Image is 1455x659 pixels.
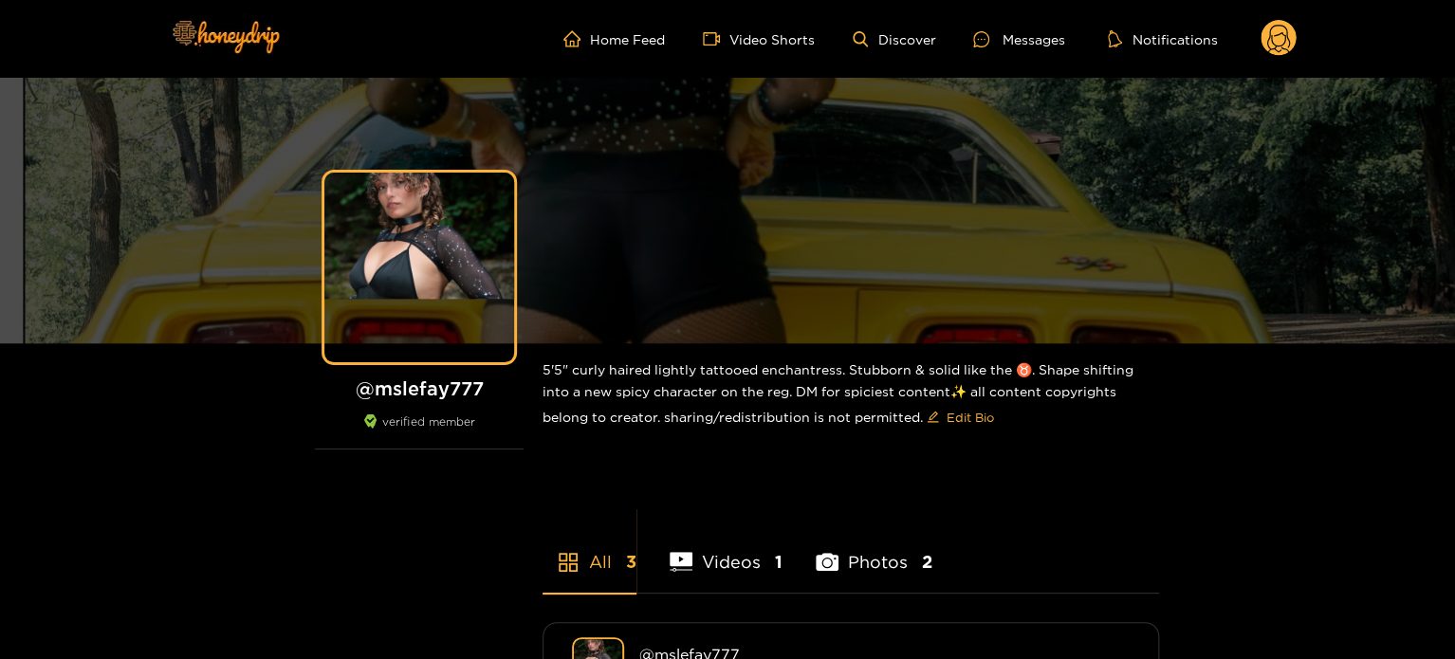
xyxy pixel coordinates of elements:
[670,507,783,593] li: Videos
[315,376,524,400] h1: @ mslefay777
[563,30,590,47] span: home
[947,408,994,427] span: Edit Bio
[563,30,665,47] a: Home Feed
[543,507,636,593] li: All
[775,550,783,574] span: 1
[816,507,932,593] li: Photos
[927,411,939,425] span: edit
[703,30,729,47] span: video-camera
[315,414,524,449] div: verified member
[557,551,580,574] span: appstore
[853,31,935,47] a: Discover
[626,550,636,574] span: 3
[923,402,998,432] button: editEdit Bio
[703,30,815,47] a: Video Shorts
[1102,29,1223,48] button: Notifications
[543,343,1159,448] div: 5'5" curly haired lightly tattooed enchantress. Stubborn & solid like the ♉️. Shape shifting into...
[973,28,1064,50] div: Messages
[922,550,932,574] span: 2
